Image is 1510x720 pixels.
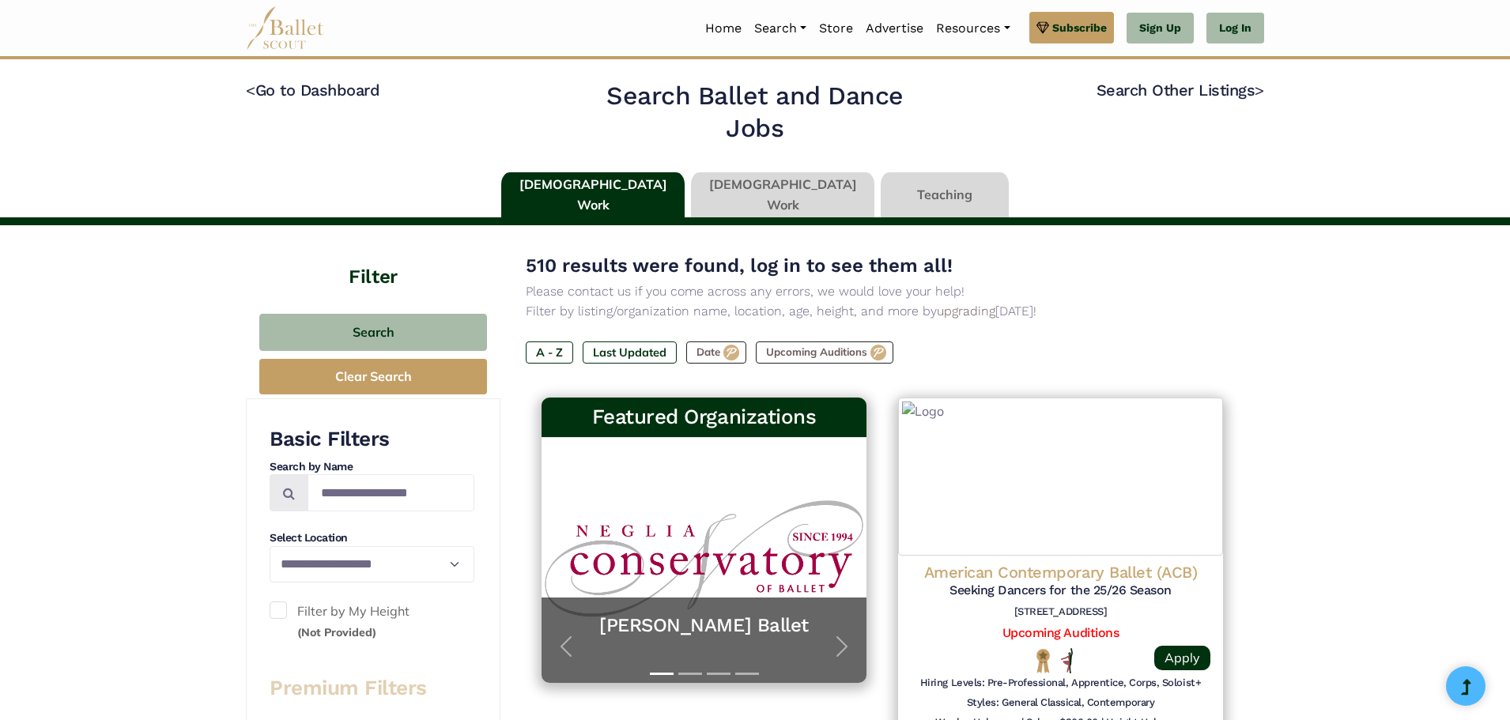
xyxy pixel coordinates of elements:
h4: Select Location [270,530,474,546]
h4: Filter [246,225,500,290]
h5: Seeking Dancers for the 25/26 Season [911,582,1210,599]
h4: Search by Name [270,459,474,475]
img: National [1033,648,1053,673]
button: Search [259,314,487,351]
code: > [1255,80,1264,100]
li: [DEMOGRAPHIC_DATA] Work [688,172,878,218]
a: Log In [1206,13,1264,44]
a: Upcoming Auditions [1002,625,1119,640]
h2: Search Ballet and Dance Jobs [577,80,934,145]
p: Please contact us if you come across any errors, we would love your help! [526,281,1239,302]
a: Resources [930,12,1016,45]
span: 510 results were found, log in to see them all! [526,254,953,277]
a: <Go to Dashboard [246,81,379,100]
a: Subscribe [1029,12,1114,43]
a: Advertise [859,12,930,45]
label: Upcoming Auditions [756,341,893,364]
img: gem.svg [1036,19,1049,36]
h3: Premium Filters [270,675,474,702]
label: A - Z [526,341,573,364]
label: Last Updated [583,341,677,364]
button: Slide 4 [735,665,759,683]
h6: Hiring Levels: Pre-Professional, Apprentice, Corps, Soloist+ [920,677,1201,690]
a: Apply [1154,646,1210,670]
a: Sign Up [1127,13,1194,44]
button: Clear Search [259,359,487,394]
h3: Featured Organizations [554,404,854,431]
a: upgrading [937,303,995,319]
a: Home [699,12,748,45]
h3: Basic Filters [270,426,474,453]
img: Logo [898,398,1223,556]
a: Search Other Listings> [1097,81,1264,100]
label: Date [686,341,746,364]
span: Subscribe [1052,19,1107,36]
h4: American Contemporary Ballet (ACB) [911,562,1210,582]
a: Store [813,12,859,45]
label: Filter by My Height [270,601,474,642]
a: [PERSON_NAME] Ballet [557,613,851,638]
p: Filter by listing/organization name, location, age, height, and more by [DATE]! [526,301,1239,322]
h6: [STREET_ADDRESS] [911,605,1210,619]
button: Slide 1 [650,665,674,683]
small: (Not Provided) [297,625,376,639]
input: Search by names... [308,474,474,511]
h6: Styles: General Classical, Contemporary [967,696,1154,710]
button: Slide 2 [678,665,702,683]
code: < [246,80,255,100]
button: Slide 3 [707,665,730,683]
li: Teaching [878,172,1012,218]
img: All [1061,648,1073,673]
a: Search [748,12,813,45]
li: [DEMOGRAPHIC_DATA] Work [498,172,688,218]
